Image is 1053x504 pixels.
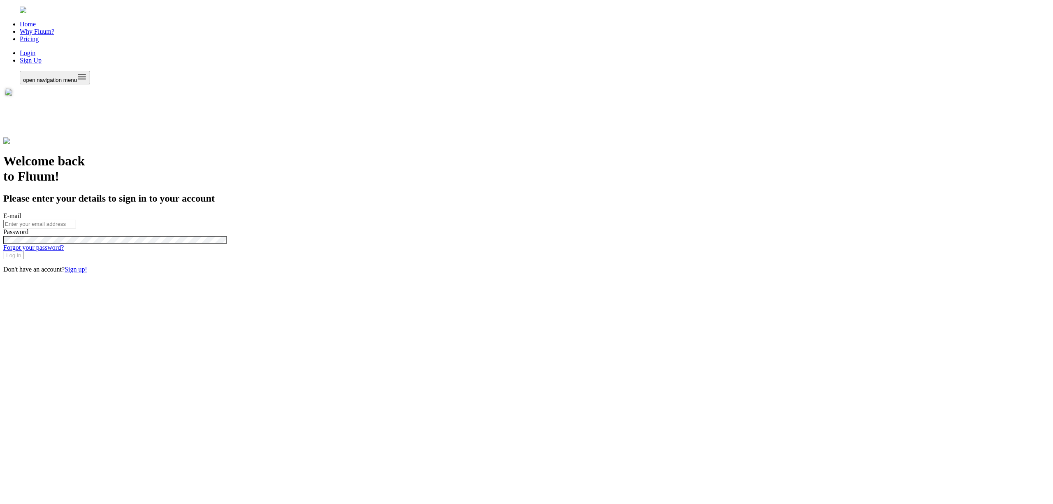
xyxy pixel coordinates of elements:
a: Why Fluum? [20,28,54,35]
a: Forgot your password? [3,244,64,251]
span: Password [3,228,28,235]
button: Log in [3,251,24,259]
input: Password [3,236,227,244]
img: Fluum Logo [20,7,59,14]
p: Don't have an account? [3,266,1050,273]
a: Sign Up [20,57,42,64]
span: E-mail [3,212,21,219]
a: Login [20,49,35,56]
button: Open menu [20,71,90,84]
img: Fluum logo [3,137,40,145]
img: Fluum Duck sticker [1,88,52,139]
a: Home [20,21,36,28]
span: open navigation menu [23,77,77,83]
input: E-mail [3,220,76,228]
a: Sign up! [65,266,87,273]
h2: Please enter your details to sign in to your account [3,193,1050,204]
h1: Welcome back to Fluum! [3,153,1050,184]
a: Pricing [20,35,39,42]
